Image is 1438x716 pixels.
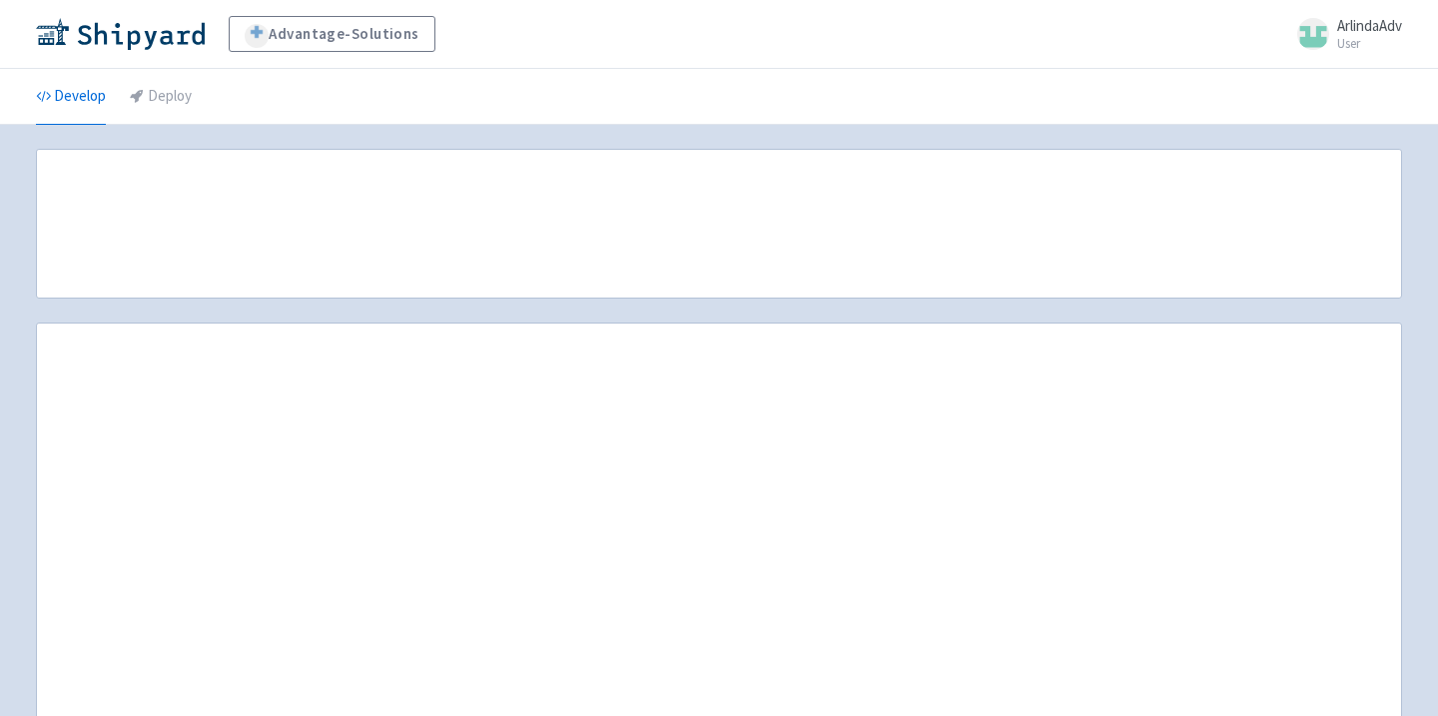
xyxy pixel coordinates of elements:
[130,69,192,125] a: Deploy
[1285,18,1402,50] a: ArlindaAdv User
[1337,16,1402,35] span: ArlindaAdv
[1337,37,1402,50] small: User
[36,18,205,50] img: Shipyard logo
[36,69,106,125] a: Develop
[229,16,435,52] a: Advantage-Solutions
